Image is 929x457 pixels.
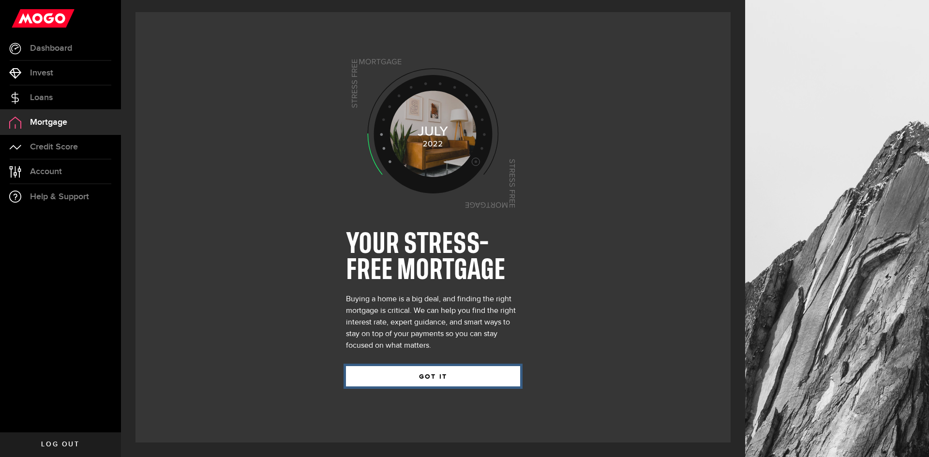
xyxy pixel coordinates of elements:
span: Account [30,167,62,176]
span: Loans [30,93,53,102]
span: Dashboard [30,44,72,53]
div: Buying a home is a big deal, and finding the right mortgage is critical. We can help you find the... [346,294,520,352]
h1: YOUR STRESS-FREE MORTGAGE [346,232,520,284]
button: GOT IT [346,366,520,386]
span: Help & Support [30,192,89,201]
span: Mortgage [30,118,67,127]
span: Credit Score [30,143,78,151]
span: Invest [30,69,53,77]
span: Log out [41,441,79,448]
